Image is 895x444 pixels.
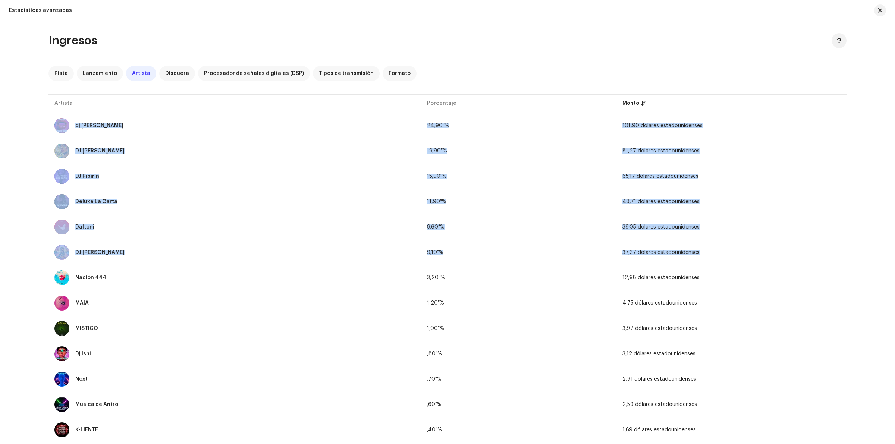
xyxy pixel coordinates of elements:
font: 1,00 % [427,326,444,331]
font: ,40 % [427,427,442,432]
font: 37,37 dólares estadounidenses [622,250,700,255]
font: 12,98 dólares estadounidenses [622,275,700,280]
font: Formato [389,71,411,76]
font: 48,71 dólares estadounidenses [622,199,700,204]
font: 2,91 dólares estadounidenses [622,377,696,382]
font: 3,20 % [427,275,445,280]
font: 9,10 % [427,250,443,255]
font: 19,90 % [427,148,447,154]
font: 15,90 % [427,174,447,179]
font: 4,75 dólares estadounidenses [622,300,697,306]
font: ,60 % [427,402,442,407]
font: 24,90 % [427,123,449,128]
font: 2,59 dólares estadounidenses [622,402,697,407]
font: 65,17 dólares estadounidenses [622,174,698,179]
font: ,70 % [427,377,442,382]
font: Disquera [165,71,189,76]
font: 11,90 % [427,199,446,204]
font: Artista [132,71,150,76]
span: Tipos de transmisión [319,70,374,76]
font: 81,27 dólares estadounidenses [622,148,700,154]
font: 1,20 % [427,300,444,306]
font: 101,90 dólares estadounidenses [622,123,703,128]
font: ,80 % [427,351,442,356]
font: 3,12 dólares estadounidenses [622,351,695,356]
font: 9,60 % [427,224,445,230]
font: 3,97 dólares estadounidenses [622,326,697,331]
font: Procesador de señales digitales (DSP) [204,71,304,76]
font: 39,05 dólares estadounidenses [622,224,700,230]
font: 1,69 dólares estadounidenses [622,427,696,432]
